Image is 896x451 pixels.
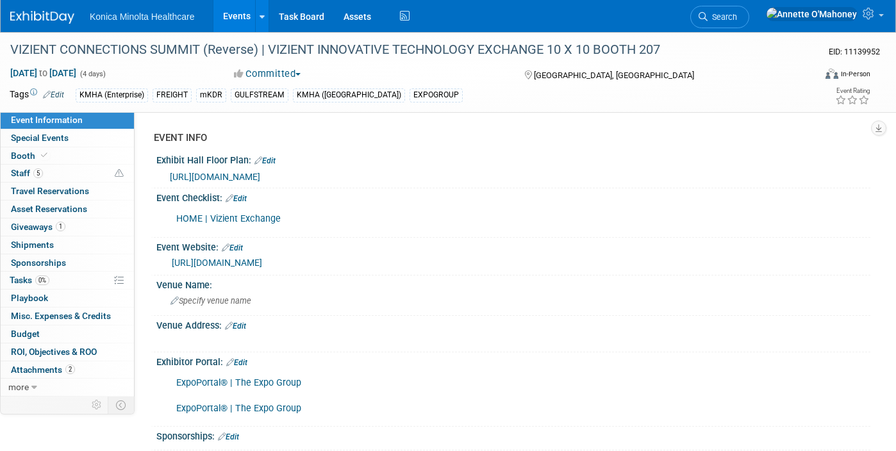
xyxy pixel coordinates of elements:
[11,293,48,303] span: Playbook
[1,325,134,343] a: Budget
[11,222,65,232] span: Giveaways
[11,365,75,375] span: Attachments
[156,151,870,167] div: Exhibit Hall Floor Plan:
[43,90,64,99] a: Edit
[293,88,405,102] div: KMHA ([GEOGRAPHIC_DATA])
[170,296,251,306] span: Specify venue name
[231,88,288,102] div: GULFSTREAM
[10,275,49,285] span: Tasks
[1,379,134,396] a: more
[225,322,246,331] a: Edit
[11,204,87,214] span: Asset Reservations
[766,7,858,21] img: Annette O'Mahoney
[743,67,870,86] div: Event Format
[176,213,281,224] a: HOME | Vizient Exchange
[176,377,301,388] a: ExpoPortal® | The Expo Group
[11,311,111,321] span: Misc. Expenses & Credits
[10,88,64,102] td: Tags
[840,69,870,79] div: In-Person
[79,70,106,78] span: (4 days)
[1,218,134,236] a: Giveaways1
[156,316,870,332] div: Venue Address:
[86,397,108,413] td: Personalize Event Tab Strip
[156,188,870,205] div: Event Checklist:
[254,156,276,165] a: Edit
[11,347,97,357] span: ROI, Objectives & ROO
[11,115,83,125] span: Event Information
[11,258,66,268] span: Sponsorships
[176,403,301,414] a: ExpoPortal® | The Expo Group
[690,6,749,28] a: Search
[1,343,134,361] a: ROI, Objectives & ROO
[56,222,65,231] span: 1
[196,88,226,102] div: mKDR
[218,432,239,441] a: Edit
[170,172,260,182] a: [URL][DOMAIN_NAME]
[226,194,247,203] a: Edit
[1,236,134,254] a: Shipments
[1,147,134,165] a: Booth
[41,152,47,159] i: Booth reservation complete
[35,275,49,285] span: 0%
[410,88,463,102] div: EXPOGROUP
[10,67,77,79] span: [DATE] [DATE]
[1,272,134,289] a: Tasks0%
[1,111,134,129] a: Event Information
[1,254,134,272] a: Sponsorships
[229,67,306,81] button: Committed
[156,427,870,443] div: Sponsorships:
[11,151,50,161] span: Booth
[534,70,694,80] span: [GEOGRAPHIC_DATA], [GEOGRAPHIC_DATA]
[11,240,54,250] span: Shipments
[11,168,43,178] span: Staff
[825,69,838,79] img: Format-Inperson.png
[6,38,797,61] div: VIZIENT CONNECTIONS SUMMIT (Reverse) | VIZIENT INNOVATIVE TECHNOLOGY EXCHANGE 10 X 10 BOOTH 207
[33,168,43,178] span: 5
[156,238,870,254] div: Event Website:
[226,358,247,367] a: Edit
[222,243,243,252] a: Edit
[11,186,89,196] span: Travel Reservations
[90,12,194,22] span: Konica Minolta Healthcare
[172,258,262,268] a: [URL][DOMAIN_NAME]
[8,382,29,392] span: more
[708,12,737,22] span: Search
[65,365,75,374] span: 2
[76,88,148,102] div: KMHA (Enterprise)
[37,68,49,78] span: to
[1,307,134,325] a: Misc. Expenses & Credits
[1,201,134,218] a: Asset Reservations
[11,133,69,143] span: Special Events
[829,47,880,56] span: Event ID: 11139952
[10,11,74,24] img: ExhibitDay
[154,131,861,145] div: EVENT INFO
[835,88,870,94] div: Event Rating
[156,352,870,369] div: Exhibitor Portal:
[115,168,124,179] span: Potential Scheduling Conflict -- at least one attendee is tagged in another overlapping event.
[156,275,870,291] div: Venue Name:
[11,329,40,339] span: Budget
[1,361,134,379] a: Attachments2
[1,129,134,147] a: Special Events
[1,290,134,307] a: Playbook
[153,88,192,102] div: FREIGHT
[1,183,134,200] a: Travel Reservations
[1,165,134,182] a: Staff5
[108,397,135,413] td: Toggle Event Tabs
